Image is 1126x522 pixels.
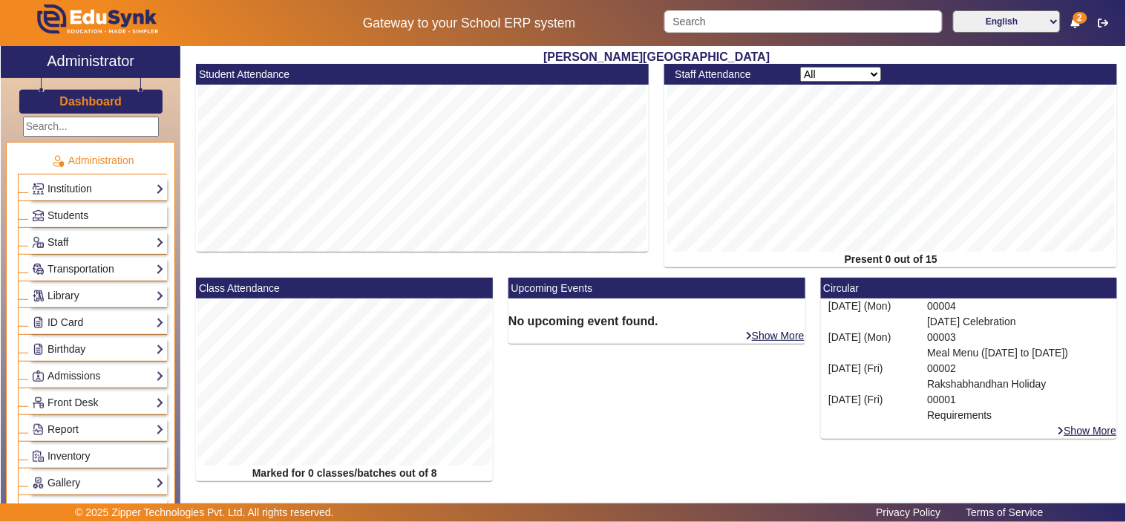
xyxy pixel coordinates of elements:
div: 00003 [920,330,1117,361]
p: Requirements [927,408,1109,423]
span: 2 [1073,12,1087,24]
h3: Dashboard [59,94,122,108]
h5: Gateway to your School ERP system [289,16,649,31]
div: [DATE] (Mon) [821,298,920,330]
a: Terms of Service [959,503,1051,522]
a: Show More [1057,424,1118,437]
mat-card-header: Upcoming Events [508,278,805,298]
a: Show More [744,329,805,342]
div: [DATE] (Fri) [821,392,920,423]
img: Inventory.png [33,451,44,462]
p: [DATE] Celebration [927,314,1109,330]
div: [DATE] (Fri) [821,361,920,392]
mat-card-header: Circular [821,278,1118,298]
a: Dashboard [59,94,122,109]
div: [DATE] (Mon) [821,330,920,361]
div: Staff Attendance [667,67,793,82]
mat-card-header: Student Attendance [196,64,649,85]
a: Inventory [32,448,164,465]
div: 00004 [920,298,1117,330]
mat-card-header: Class Attendance [196,278,493,298]
p: Meal Menu ([DATE] to [DATE]) [927,345,1109,361]
div: 00002 [920,361,1117,392]
p: Administration [18,153,167,169]
a: Privacy Policy [869,503,949,522]
span: Inventory [48,450,91,462]
span: Students [48,209,88,221]
a: Administrator [1,46,180,78]
div: 00001 [920,392,1117,423]
p: © 2025 Zipper Technologies Pvt. Ltd. All rights reserved. [75,505,334,521]
div: Present 0 out of 15 [664,252,1117,267]
p: Rakshabhandhan Holiday [927,376,1109,392]
input: Search... [23,117,159,137]
img: Administration.png [51,154,65,168]
img: Students.png [33,210,44,221]
a: Students [32,207,164,224]
h2: Administrator [47,52,134,70]
div: Marked for 0 classes/batches out of 8 [196,466,493,481]
h2: [PERSON_NAME][GEOGRAPHIC_DATA] [189,50,1125,64]
input: Search [664,10,942,33]
h6: No upcoming event found. [508,314,805,328]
